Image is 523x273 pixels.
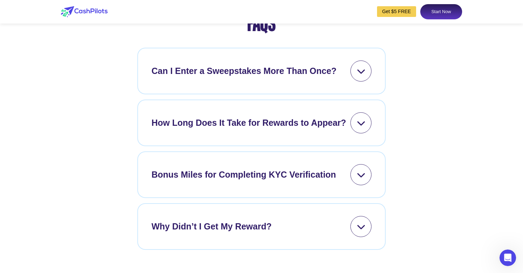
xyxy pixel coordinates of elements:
[61,6,108,17] img: logo
[152,168,336,181] div: Bonus Miles for Completing KYC Verification
[377,6,416,17] a: Get $5 FREE
[152,65,337,78] div: Can I Enter a Sweepstakes More Than Once?
[420,4,462,19] a: Start Now
[152,220,272,233] div: Why Didn’t I Get My Reward?
[152,116,346,130] div: How Long Does It Take for Rewards to Appear?
[499,250,516,266] iframe: Intercom live chat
